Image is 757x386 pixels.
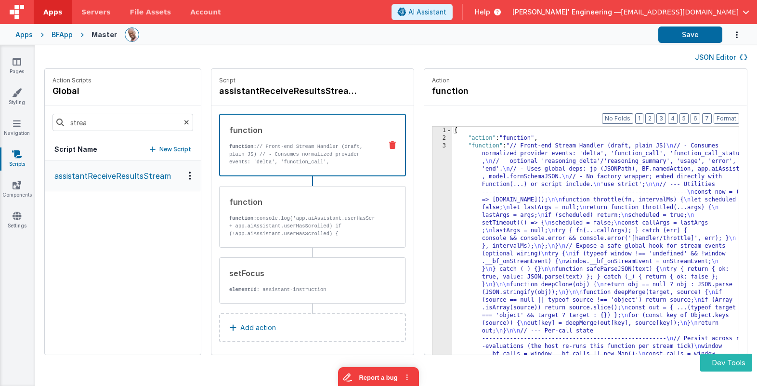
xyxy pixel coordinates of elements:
span: Apps [43,7,62,17]
div: function [229,124,374,136]
strong: function: [229,215,257,221]
button: Format [714,113,739,124]
button: assistantReceiveResultsStream [45,160,201,191]
h4: global [52,84,91,98]
span: [EMAIL_ADDRESS][DOMAIN_NAME] [621,7,739,17]
strong: elementId [229,287,257,293]
button: 1 [635,113,643,124]
input: Search scripts [52,114,193,131]
button: Dev Tools [700,354,752,372]
p: Action [432,77,739,84]
div: setFocus [229,267,375,279]
p: Action Scripts [52,77,91,84]
button: Save [658,27,722,43]
p: : assistant-instruction [229,286,375,293]
p: Script [219,77,406,84]
div: BFApp [52,30,73,40]
button: JSON Editor [695,53,747,62]
p: assistantReceiveResultsStream [49,170,171,182]
button: Options [722,25,742,45]
strong: function: [229,144,257,149]
button: Add action [219,313,406,342]
div: 2 [432,134,452,142]
div: 1 [432,127,452,134]
span: [PERSON_NAME]' Engineering — [512,7,621,17]
h4: function [432,84,576,98]
p: Add action [240,322,276,333]
h5: Script Name [54,145,97,154]
button: 5 [679,113,689,124]
button: No Folds [602,113,633,124]
button: AI Assistant [392,4,453,20]
p: New Script [159,145,191,154]
h4: assistantReceiveResultsStream [219,84,364,98]
p: console.log('app.aiAssistant.userHasScrolled:' + app.aiAssistant.userHasScrolled) if (!app.aiAssi... [229,214,375,261]
button: 3 [656,113,666,124]
img: 11ac31fe5dc3d0eff3fbbbf7b26fa6e1 [125,28,139,41]
button: [PERSON_NAME]' Engineering — [EMAIL_ADDRESS][DOMAIN_NAME] [512,7,749,17]
button: New Script [150,145,191,154]
button: 7 [702,113,712,124]
button: 2 [645,113,654,124]
div: Options [183,172,197,180]
p: // Front-end Stream Handler (draft, plain JS) // - Consumes normalized provider events: 'delta', ... [229,143,374,220]
span: AI Assistant [408,7,446,17]
button: 4 [668,113,678,124]
span: Help [475,7,490,17]
span: Servers [81,7,110,17]
span: File Assets [130,7,171,17]
div: Apps [15,30,33,40]
button: 6 [691,113,700,124]
div: function [229,196,375,208]
div: Master [91,30,117,40]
